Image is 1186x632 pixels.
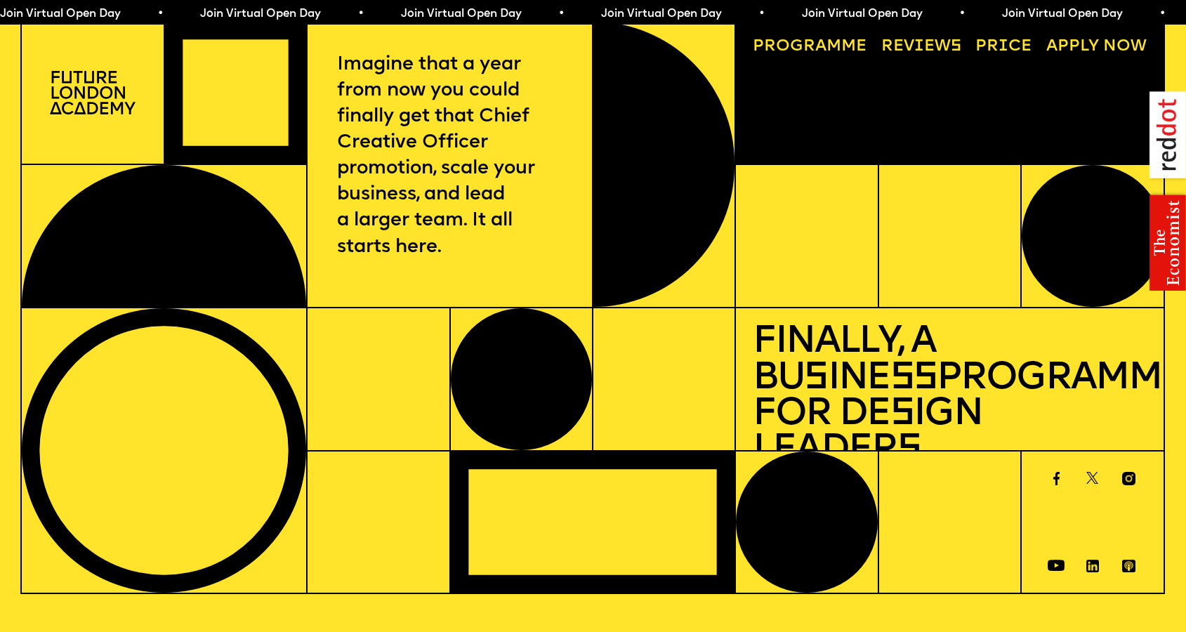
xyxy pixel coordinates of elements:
[558,8,565,20] span: •
[815,39,826,55] span: a
[890,395,914,434] span: s
[873,30,969,63] a: Reviews
[890,360,937,398] span: ss
[753,324,1147,468] h1: Finally, a Bu ine Programme for De ign Leader
[744,30,874,63] a: Programme
[337,52,562,261] p: Imagine that a year from now you could finally get that Chief Creative Officer promotion, scale y...
[758,8,765,20] span: •
[959,8,966,20] span: •
[157,8,164,20] span: •
[804,360,827,398] span: s
[897,431,921,470] span: s
[968,30,1040,63] a: Price
[1039,30,1155,63] a: Apply now
[1159,8,1166,20] span: •
[357,8,364,20] span: •
[1046,39,1057,55] span: A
